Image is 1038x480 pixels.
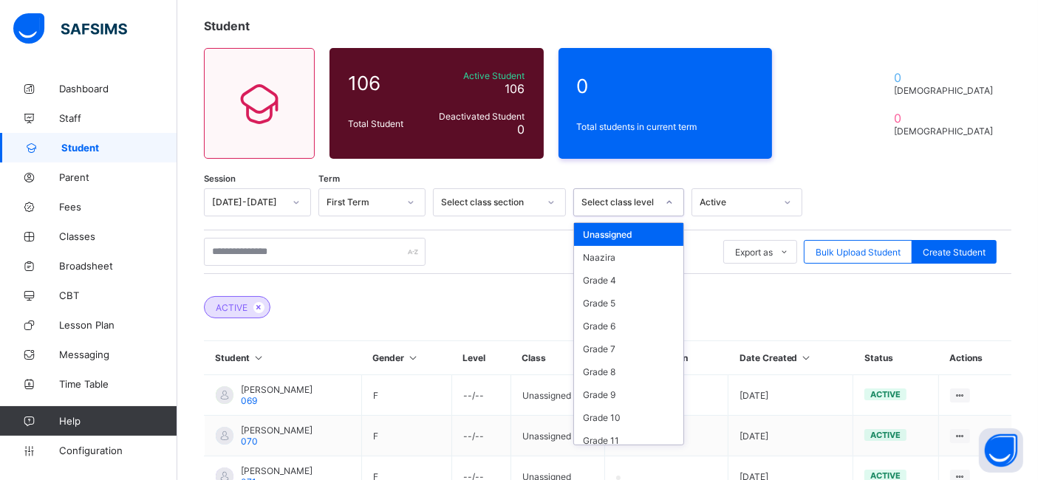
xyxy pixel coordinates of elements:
[581,197,657,208] div: Select class level
[59,349,177,360] span: Messaging
[728,416,853,456] td: [DATE]
[505,81,525,96] span: 106
[735,247,773,258] span: Export as
[59,171,177,183] span: Parent
[205,341,362,375] th: Student
[59,415,177,427] span: Help
[59,112,177,124] span: Staff
[853,341,939,375] th: Status
[518,122,525,137] span: 0
[216,302,247,313] span: ACTIVE
[61,142,177,154] span: Student
[212,197,284,208] div: [DATE]-[DATE]
[361,416,451,456] td: F
[574,337,683,360] div: Grade 7
[728,375,853,416] td: [DATE]
[800,352,813,363] i: Sort in Ascending Order
[700,197,775,208] div: Active
[241,395,257,406] span: 069
[577,75,754,97] span: 0
[574,383,683,406] div: Grade 9
[241,384,313,395] span: [PERSON_NAME]
[574,406,683,429] div: Grade 10
[253,352,265,363] i: Sort in Ascending Order
[894,85,993,96] span: [DEMOGRAPHIC_DATA]
[451,416,511,456] td: --/--
[870,430,901,440] span: active
[938,341,1011,375] th: Actions
[59,260,177,272] span: Broadsheet
[406,352,419,363] i: Sort in Ascending Order
[241,465,313,476] span: [PERSON_NAME]
[361,375,451,416] td: F
[430,111,525,122] span: Deactivated Student
[816,247,901,258] span: Bulk Upload Student
[13,13,127,44] img: safsims
[923,247,986,258] span: Create Student
[59,83,177,95] span: Dashboard
[577,121,754,132] span: Total students in current term
[894,111,993,126] span: 0
[511,416,604,456] td: Unassigned
[574,315,683,337] div: Grade 6
[511,341,604,375] th: Class
[574,269,683,292] div: Grade 4
[430,70,525,81] span: Active Student
[894,70,993,85] span: 0
[574,246,683,269] div: Naazira
[59,445,177,456] span: Configuration
[511,375,604,416] td: Unassigned
[574,360,683,383] div: Grade 8
[327,197,398,208] div: First Term
[241,425,313,436] span: [PERSON_NAME]
[59,378,177,390] span: Time Table
[451,375,511,416] td: --/--
[204,174,236,184] span: Session
[204,18,250,33] span: Student
[441,197,539,208] div: Select class section
[894,126,993,137] span: [DEMOGRAPHIC_DATA]
[728,341,853,375] th: Date Created
[870,389,901,400] span: active
[344,114,426,133] div: Total Student
[574,429,683,452] div: Grade 11
[59,201,177,213] span: Fees
[979,428,1023,473] button: Open asap
[59,289,177,301] span: CBT
[574,223,683,246] div: Unassigned
[574,292,683,315] div: Grade 5
[59,230,177,242] span: Classes
[59,319,177,331] span: Lesson Plan
[318,174,340,184] span: Term
[348,72,423,95] span: 106
[241,436,258,447] span: 070
[451,341,511,375] th: Level
[361,341,451,375] th: Gender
